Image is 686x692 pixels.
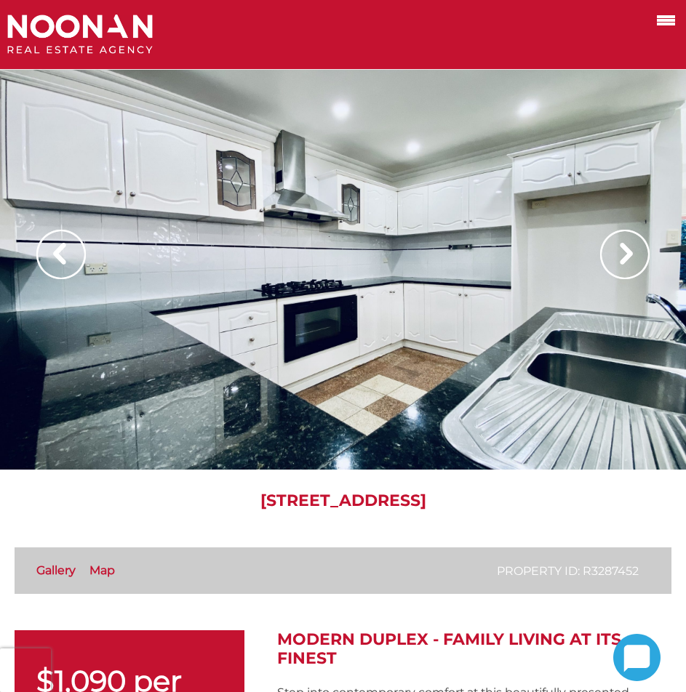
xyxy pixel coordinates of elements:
h1: [STREET_ADDRESS] [15,491,671,510]
img: Arrow slider [600,230,650,279]
a: Map [89,563,115,577]
p: Property ID: R3287452 [497,562,639,580]
a: Gallery [36,563,76,577]
img: Noonan Real Estate Agency [7,15,153,55]
img: Arrow slider [36,230,86,279]
h2: Modern Duplex - Family Living at Its Finest [277,630,671,669]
